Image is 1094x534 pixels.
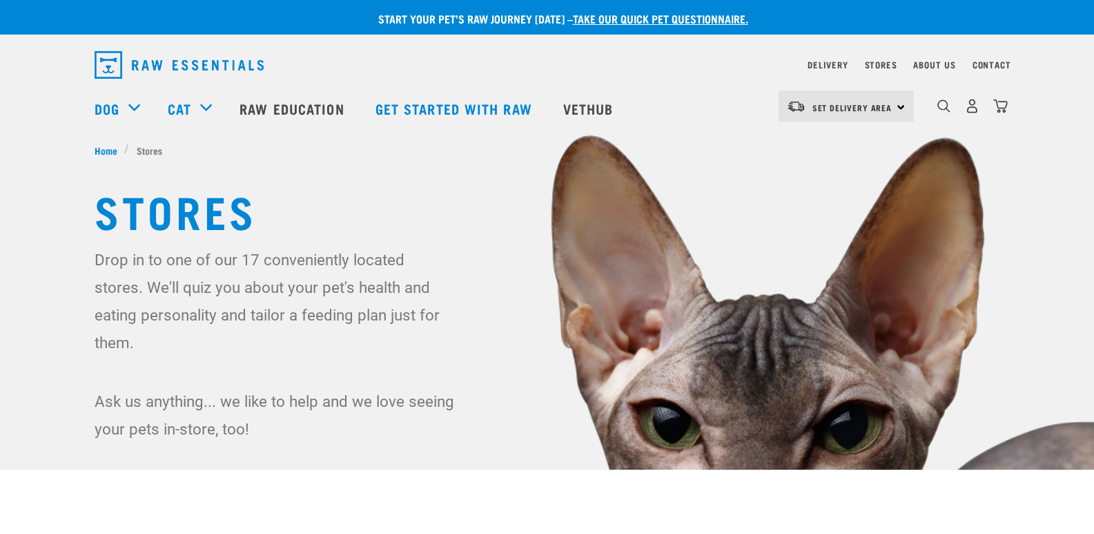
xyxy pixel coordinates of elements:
[95,143,1000,158] nav: breadcrumbs
[95,143,125,158] a: Home
[95,98,119,119] a: Dog
[95,388,457,443] p: Ask us anything... we like to help and we love seeing your pets in-store, too!
[226,81,361,136] a: Raw Education
[993,99,1008,113] img: home-icon@2x.png
[95,185,1000,235] h1: Stores
[573,15,748,21] a: take our quick pet questionnaire.
[973,62,1011,67] a: Contact
[84,46,1011,84] nav: dropdown navigation
[362,81,549,136] a: Get started with Raw
[95,51,264,79] img: Raw Essentials Logo
[812,105,892,110] span: Set Delivery Area
[913,62,955,67] a: About Us
[95,246,457,356] p: Drop in to one of our 17 conveniently located stores. We'll quiz you about your pet's health and ...
[787,100,805,113] img: van-moving.png
[937,99,950,113] img: home-icon-1@2x.png
[549,81,631,136] a: Vethub
[168,98,191,119] a: Cat
[95,143,117,158] span: Home
[865,62,897,67] a: Stores
[965,99,979,113] img: user.png
[808,62,848,67] a: Delivery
